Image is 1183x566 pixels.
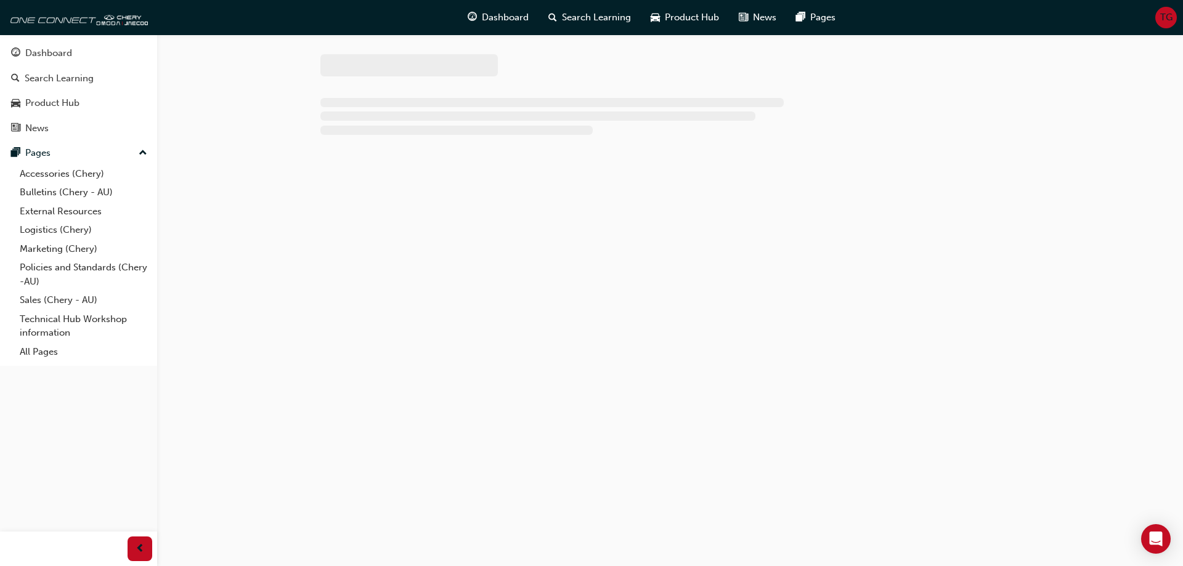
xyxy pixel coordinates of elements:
[5,142,152,164] button: Pages
[15,164,152,184] a: Accessories (Chery)
[25,46,72,60] div: Dashboard
[6,5,148,30] img: oneconnect
[5,92,152,115] a: Product Hub
[5,67,152,90] a: Search Learning
[15,310,152,342] a: Technical Hub Workshop information
[15,220,152,240] a: Logistics (Chery)
[729,5,786,30] a: news-iconNews
[5,117,152,140] a: News
[539,5,641,30] a: search-iconSearch Learning
[5,42,152,65] a: Dashboard
[15,291,152,310] a: Sales (Chery - AU)
[11,123,20,134] span: news-icon
[15,240,152,259] a: Marketing (Chery)
[1155,7,1177,28] button: TG
[482,10,529,25] span: Dashboard
[665,10,719,25] span: Product Hub
[15,342,152,362] a: All Pages
[810,10,835,25] span: Pages
[25,71,94,86] div: Search Learning
[641,5,729,30] a: car-iconProduct Hub
[786,5,845,30] a: pages-iconPages
[468,10,477,25] span: guage-icon
[15,183,152,202] a: Bulletins (Chery - AU)
[753,10,776,25] span: News
[651,10,660,25] span: car-icon
[15,258,152,291] a: Policies and Standards (Chery -AU)
[1141,524,1171,554] div: Open Intercom Messenger
[11,148,20,159] span: pages-icon
[548,10,557,25] span: search-icon
[1160,10,1173,25] span: TG
[25,96,79,110] div: Product Hub
[5,39,152,142] button: DashboardSearch LearningProduct HubNews
[796,10,805,25] span: pages-icon
[25,121,49,135] div: News
[562,10,631,25] span: Search Learning
[458,5,539,30] a: guage-iconDashboard
[11,98,20,109] span: car-icon
[25,146,51,160] div: Pages
[15,202,152,221] a: External Resources
[11,73,20,84] span: search-icon
[136,541,145,557] span: prev-icon
[139,145,147,161] span: up-icon
[11,48,20,59] span: guage-icon
[739,10,748,25] span: news-icon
